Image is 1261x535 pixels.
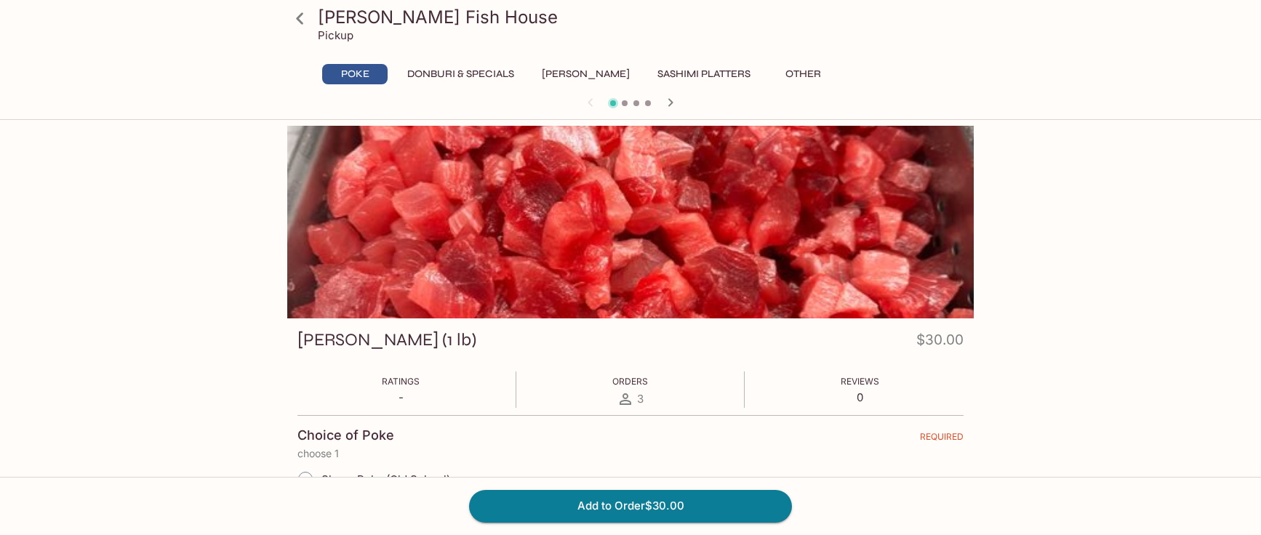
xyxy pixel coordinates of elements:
button: Other [770,64,836,84]
p: Pickup [318,28,353,42]
span: REQUIRED [920,431,964,448]
h4: $30.00 [916,329,964,357]
h3: [PERSON_NAME] (1 lb) [297,329,476,351]
h3: [PERSON_NAME] Fish House [318,6,968,28]
button: Donburi & Specials [399,64,522,84]
span: Orders [612,376,648,387]
button: Sashimi Platters [649,64,758,84]
div: Ahi Poke (1 lb) [287,126,974,318]
span: 3 [637,392,644,406]
span: Reviews [841,376,879,387]
p: 0 [841,390,879,404]
button: [PERSON_NAME] [534,64,638,84]
p: choose 1 [297,448,964,459]
button: Add to Order$30.00 [469,490,792,522]
h4: Choice of Poke [297,427,394,443]
p: - [382,390,420,404]
button: Poke [322,64,388,84]
span: Shoyu Poke (Old School) [321,472,450,486]
span: Ratings [382,376,420,387]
